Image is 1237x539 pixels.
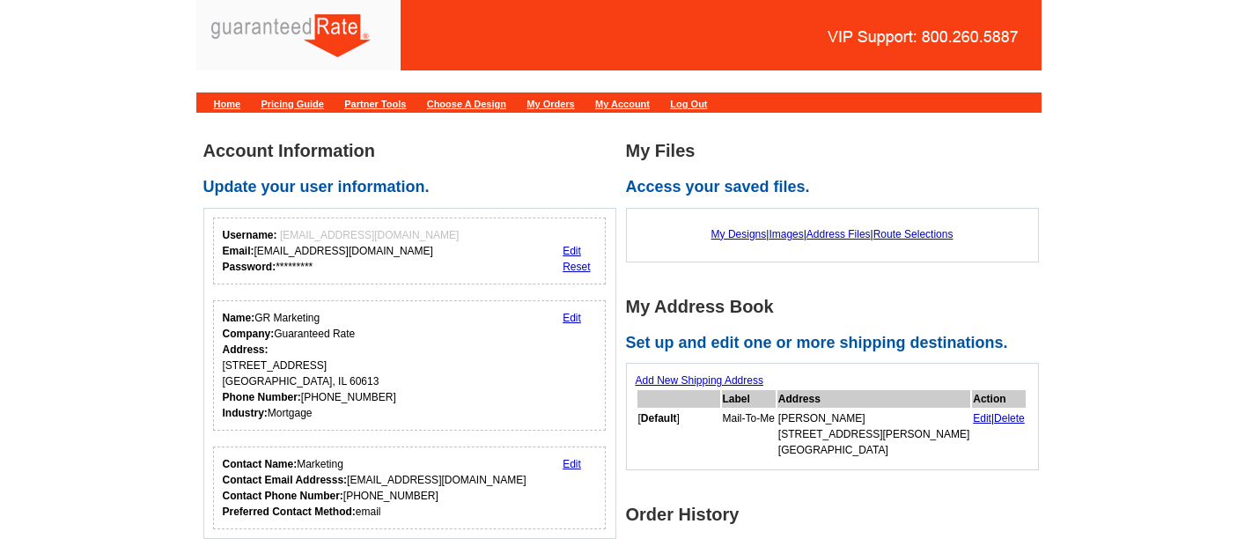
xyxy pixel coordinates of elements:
[223,245,254,257] strong: Email:
[223,328,275,340] strong: Company:
[722,390,776,408] th: Label
[203,178,626,197] h2: Update your user information.
[223,458,298,470] strong: Contact Name:
[563,245,581,257] a: Edit
[526,99,574,109] a: My Orders
[223,343,269,356] strong: Address:
[214,99,241,109] a: Home
[344,99,406,109] a: Partner Tools
[626,178,1049,197] h2: Access your saved files.
[261,99,324,109] a: Pricing Guide
[427,99,506,109] a: Choose A Design
[563,261,590,273] a: Reset
[637,410,720,459] td: [ ]
[722,410,776,459] td: Mail-To-Me
[213,218,607,284] div: Your login information.
[563,458,581,470] a: Edit
[213,447,607,529] div: Who should we contact regarding order issues?
[670,99,707,109] a: Log Out
[972,410,1026,459] td: |
[223,474,348,486] strong: Contact Email Addresss:
[563,312,581,324] a: Edit
[626,506,1049,524] h1: Order History
[626,142,1049,160] h1: My Files
[626,334,1049,353] h2: Set up and edit one or more shipping destinations.
[711,228,767,240] a: My Designs
[973,412,991,425] a: Edit
[223,391,301,403] strong: Phone Number:
[223,506,356,518] strong: Preferred Contact Method:
[994,412,1025,425] a: Delete
[806,228,871,240] a: Address Files
[777,410,970,459] td: [PERSON_NAME] [STREET_ADDRESS][PERSON_NAME] [GEOGRAPHIC_DATA]
[223,310,396,421] div: GR Marketing Guaranteed Rate [STREET_ADDRESS] [GEOGRAPHIC_DATA], IL 60613 [PHONE_NUMBER] Mortgage
[213,300,607,431] div: Your personal details.
[769,228,803,240] a: Images
[280,229,459,241] span: [EMAIL_ADDRESS][DOMAIN_NAME]
[972,390,1026,408] th: Action
[626,298,1049,316] h1: My Address Book
[595,99,650,109] a: My Account
[223,456,526,520] div: Marketing [EMAIL_ADDRESS][DOMAIN_NAME] [PHONE_NUMBER] email
[223,312,255,324] strong: Name:
[223,261,276,273] strong: Password:
[203,142,626,160] h1: Account Information
[636,374,763,387] a: Add New Shipping Address
[641,412,677,425] b: Default
[777,390,970,408] th: Address
[636,218,1029,251] div: | | |
[873,228,954,240] a: Route Selections
[223,229,277,241] strong: Username:
[223,490,343,502] strong: Contact Phone Number:
[223,407,268,419] strong: Industry:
